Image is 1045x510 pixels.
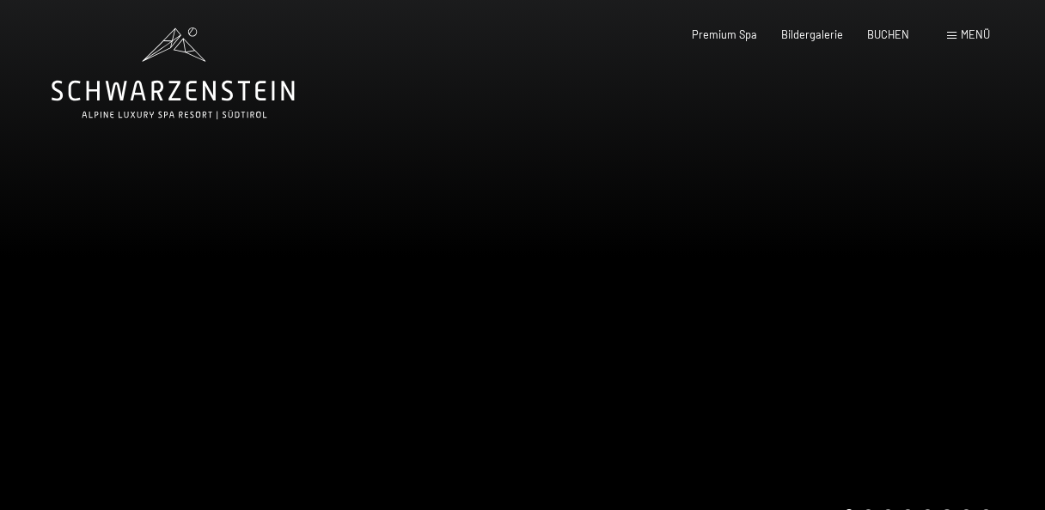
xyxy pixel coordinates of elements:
[961,27,990,41] span: Menü
[781,27,843,41] a: Bildergalerie
[692,27,757,41] a: Premium Spa
[867,27,909,41] a: BUCHEN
